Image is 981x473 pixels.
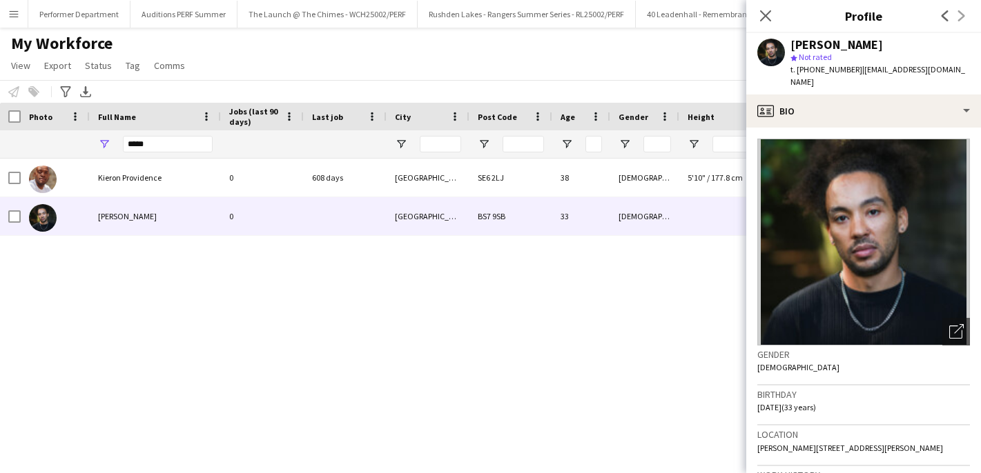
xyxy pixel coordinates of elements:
img: Crew avatar or photo [757,139,970,345]
div: [PERSON_NAME] [790,39,883,51]
span: Photo [29,112,52,122]
img: Kieron Edwards [29,204,57,232]
button: Open Filter Menu [478,138,490,150]
span: Post Code [478,112,517,122]
div: BS7 9SB [469,197,552,235]
input: Gender Filter Input [643,136,671,152]
div: 608 days [304,159,387,197]
span: | [EMAIL_ADDRESS][DOMAIN_NAME] [790,64,965,87]
a: Export [39,57,77,74]
span: Last job [312,112,343,122]
div: Bio [746,94,981,128]
a: Comms [148,57,191,74]
div: 33 [552,197,610,235]
span: Not rated [799,52,832,62]
button: Performer Department [28,1,130,28]
span: t. [PHONE_NUMBER] [790,64,862,74]
div: Open photos pop-in [942,318,970,345]
span: [DEMOGRAPHIC_DATA] [757,362,839,372]
a: View [6,57,36,74]
button: Open Filter Menu [98,138,110,150]
img: Kieron Providence [29,165,57,193]
button: Open Filter Menu [688,138,700,150]
span: My Workforce [11,33,113,54]
span: [PERSON_NAME][STREET_ADDRESS][PERSON_NAME] [757,443,943,453]
app-action-btn: Export XLSX [77,83,94,100]
div: 0 [221,159,304,197]
button: Auditions PERF Summer [130,1,237,28]
span: Jobs (last 90 days) [229,106,279,127]
input: Full Name Filter Input [123,136,213,152]
span: Comms [154,59,185,72]
span: [DATE] (33 years) [757,402,816,412]
span: Tag [126,59,140,72]
span: City [395,112,411,122]
span: Full Name [98,112,136,122]
button: Open Filter Menu [395,138,407,150]
div: SE6 2LJ [469,159,552,197]
span: Gender [619,112,648,122]
div: [DEMOGRAPHIC_DATA] [610,197,679,235]
h3: Profile [746,7,981,25]
app-action-btn: Advanced filters [57,83,74,100]
div: [GEOGRAPHIC_DATA] [387,159,469,197]
a: Status [79,57,117,74]
input: Post Code Filter Input [503,136,544,152]
button: Open Filter Menu [619,138,631,150]
h3: Birthday [757,388,970,401]
a: Tag [120,57,146,74]
span: Kieron Providence [98,172,162,183]
span: View [11,59,30,72]
div: 0 [221,197,304,235]
div: 5'10" / 177.8 cm [679,159,817,197]
button: Rushden Lakes - Rangers Summer Series - RL25002/PERF [418,1,636,28]
button: Open Filter Menu [561,138,573,150]
h3: Gender [757,348,970,361]
input: Height Filter Input [712,136,809,152]
div: [GEOGRAPHIC_DATA] [387,197,469,235]
span: [PERSON_NAME] [98,211,157,221]
span: Export [44,59,71,72]
div: [DEMOGRAPHIC_DATA] [610,159,679,197]
span: Height [688,112,715,122]
span: Status [85,59,112,72]
div: 38 [552,159,610,197]
h3: Location [757,428,970,441]
button: 40 Leadenhall - Remembrance Band - 40LH25002/PERF [636,1,851,28]
span: Age [561,112,575,122]
input: City Filter Input [420,136,461,152]
button: The Launch @ The Chimes - WCH25002/PERF [237,1,418,28]
input: Age Filter Input [585,136,602,152]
